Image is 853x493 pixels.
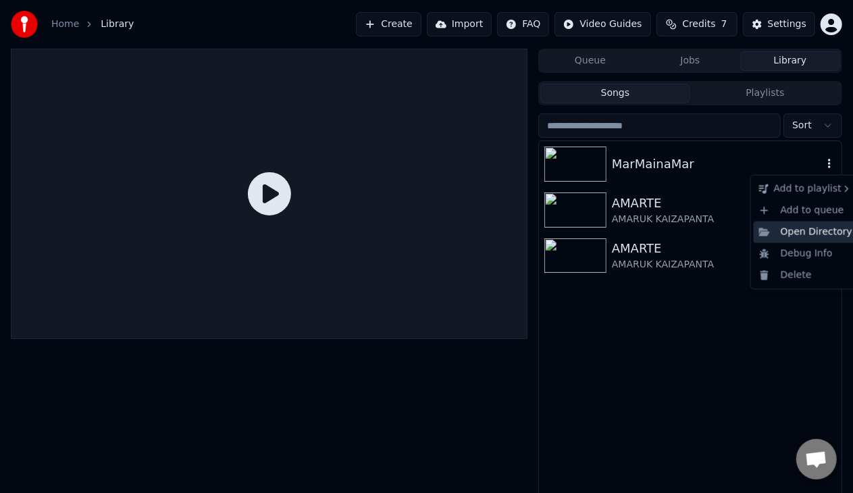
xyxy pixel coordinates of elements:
[740,51,840,71] button: Library
[612,258,836,271] div: AMARUK KAIZAPANTA
[743,12,815,36] button: Settings
[792,119,812,132] span: Sort
[540,84,690,103] button: Songs
[690,84,840,103] button: Playlists
[768,18,806,31] div: Settings
[51,18,134,31] nav: breadcrumb
[612,194,836,213] div: AMARTE
[554,12,650,36] button: Video Guides
[796,439,837,479] div: Відкритий чат
[612,155,823,174] div: MarMainaMar
[656,12,738,36] button: Credits7
[640,51,740,71] button: Jobs
[497,12,549,36] button: FAQ
[427,12,492,36] button: Import
[612,239,836,258] div: AMARTE
[540,51,640,71] button: Queue
[11,11,38,38] img: youka
[721,18,727,31] span: 7
[612,213,836,226] div: AMARUK KAIZAPANTA
[356,12,421,36] button: Create
[101,18,134,31] span: Library
[682,18,715,31] span: Credits
[51,18,79,31] a: Home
